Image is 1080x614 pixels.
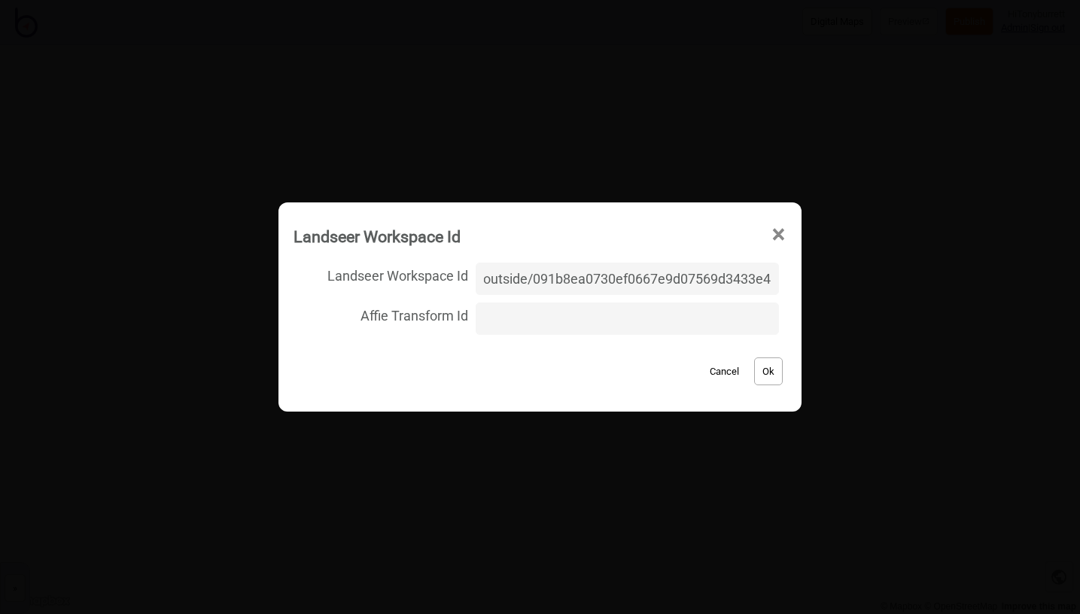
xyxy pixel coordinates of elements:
div: Landseer Workspace Id [294,220,461,253]
button: Cancel [702,357,747,385]
input: Affie Transform Id [476,302,779,335]
span: Landseer Workspace Id [294,259,468,290]
span: × [771,210,786,260]
input: Landseer Workspace Id [476,263,779,295]
button: Ok [754,357,783,385]
span: Affie Transform Id [294,299,468,330]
